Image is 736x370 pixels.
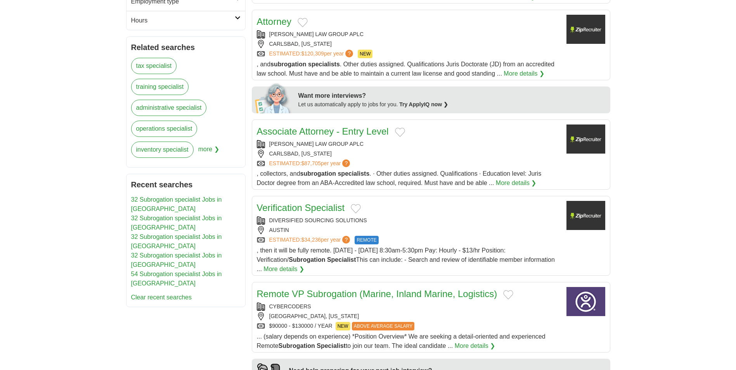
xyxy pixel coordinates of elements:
button: Add to favorite jobs [395,128,405,137]
span: $34,236 [301,237,321,243]
button: Add to favorite jobs [503,290,513,299]
span: ? [345,50,353,57]
div: AUSTIN [257,226,560,234]
a: 54 Subrogation specialist Jobs in [GEOGRAPHIC_DATA] [131,271,222,287]
div: DIVERSIFIED SOURCING SOLUTIONS [257,216,560,225]
h2: Hours [131,16,235,25]
strong: specialists [308,61,340,67]
a: 32 Subrogation specialist Jobs in [GEOGRAPHIC_DATA] [131,196,222,212]
a: administrative specialist [131,100,207,116]
div: CARLSBAD, [US_STATE] [257,40,560,48]
strong: Subrogation [289,256,325,263]
a: Hours [126,11,245,30]
a: Associate Attorney - Entry Level [257,126,389,137]
strong: subrogation [270,61,306,67]
a: More details ❯ [455,341,495,351]
span: , collectors, and . · Other duties assigned. Qualifications · Education level: Juris Doctor degre... [257,170,542,186]
a: Verification Specialist [257,202,345,213]
span: , then it will be fully remote. [DATE] - [DATE] 8:30am-5:30pm Pay: Hourly - $13/hr Position: Veri... [257,247,555,272]
span: NEW [336,322,350,330]
span: $87,705 [301,160,321,166]
a: tax specialist [131,58,177,74]
span: more ❯ [198,142,219,163]
img: Company logo [566,201,605,230]
div: Let us automatically apply to jobs for you. [298,100,606,109]
span: ... (salary depends on experience) *Position Overview* We are seeking a detail-oriented and exper... [257,333,546,349]
img: apply-iq-scientist.png [255,82,293,113]
span: ABOVE AVERAGE SALARY [352,322,415,330]
strong: specialists [338,170,369,177]
span: REMOTE [355,236,378,244]
strong: Subrogation [279,342,315,349]
h2: Related searches [131,41,241,53]
div: CARLSBAD, [US_STATE] [257,150,560,158]
span: ? [342,159,350,167]
a: operations specialist [131,121,197,137]
a: CYBERCODERS [269,303,311,309]
a: More details ❯ [504,69,544,78]
a: 32 Subrogation specialist Jobs in [GEOGRAPHIC_DATA] [131,233,222,249]
span: NEW [358,50,372,58]
div: [PERSON_NAME] LAW GROUP APLC [257,140,560,148]
strong: subrogation [300,170,336,177]
img: Company logo [566,15,605,44]
img: Company logo [566,124,605,154]
a: ESTIMATED:$34,236per year? [269,236,352,244]
strong: Specialist [327,256,356,263]
a: inventory specialist [131,142,194,158]
a: 32 Subrogation specialist Jobs in [GEOGRAPHIC_DATA] [131,252,222,268]
div: $90000 - $130000 / YEAR [257,322,560,330]
span: $120,309 [301,50,324,57]
a: 32 Subrogation specialist Jobs in [GEOGRAPHIC_DATA] [131,215,222,231]
a: ESTIMATED:$87,705per year? [269,159,352,168]
a: Attorney [257,16,291,27]
a: More details ❯ [496,178,537,188]
h2: Recent searches [131,179,241,190]
div: Want more interviews? [298,91,606,100]
span: ? [342,236,350,244]
a: Remote VP Subrogation (Marine, Inland Marine, Logistics) [257,289,497,299]
img: CyberCoders logo [566,287,605,316]
button: Add to favorite jobs [298,18,308,27]
button: Add to favorite jobs [351,204,361,213]
span: , and . Other duties assigned. Qualifications Juris Doctorate (JD) from an accredited law school.... [257,61,554,77]
a: ESTIMATED:$120,309per year? [269,50,355,58]
strong: Specialist [317,342,346,349]
a: training specialist [131,79,189,95]
a: Clear recent searches [131,294,192,301]
div: [GEOGRAPHIC_DATA], [US_STATE] [257,312,560,320]
a: More details ❯ [263,265,304,274]
a: Try ApplyIQ now ❯ [399,101,448,107]
div: [PERSON_NAME] LAW GROUP APLC [257,30,560,38]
